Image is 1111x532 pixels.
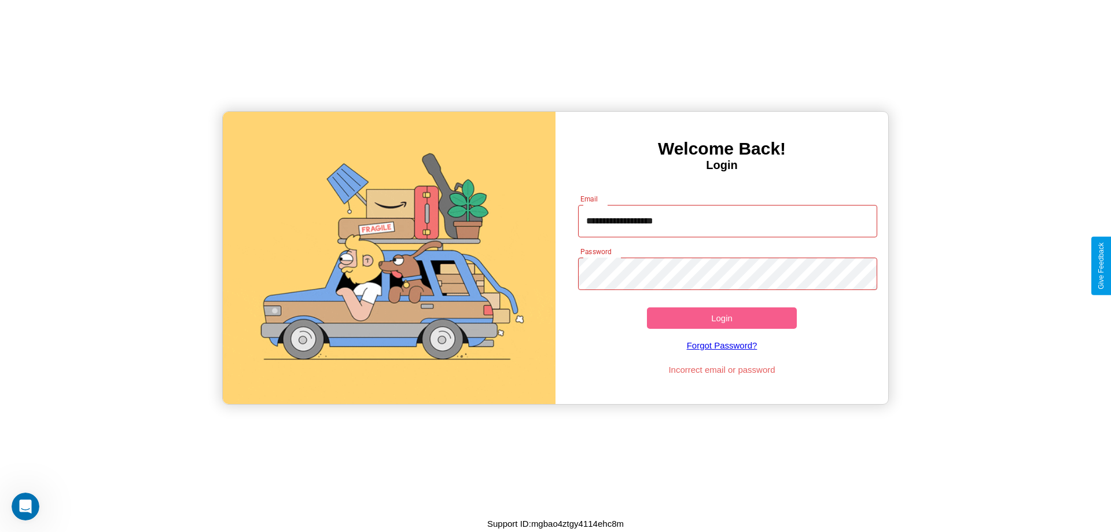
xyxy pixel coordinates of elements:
h3: Welcome Back! [555,139,888,159]
p: Incorrect email or password [572,362,872,377]
label: Email [580,194,598,204]
button: Login [647,307,797,329]
p: Support ID: mgbao4ztgy4114ehc8m [487,516,624,531]
iframe: Intercom live chat [12,493,39,520]
div: Give Feedback [1097,243,1105,289]
img: gif [223,112,555,404]
label: Password [580,247,611,256]
a: Forgot Password? [572,329,872,362]
h4: Login [555,159,888,172]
